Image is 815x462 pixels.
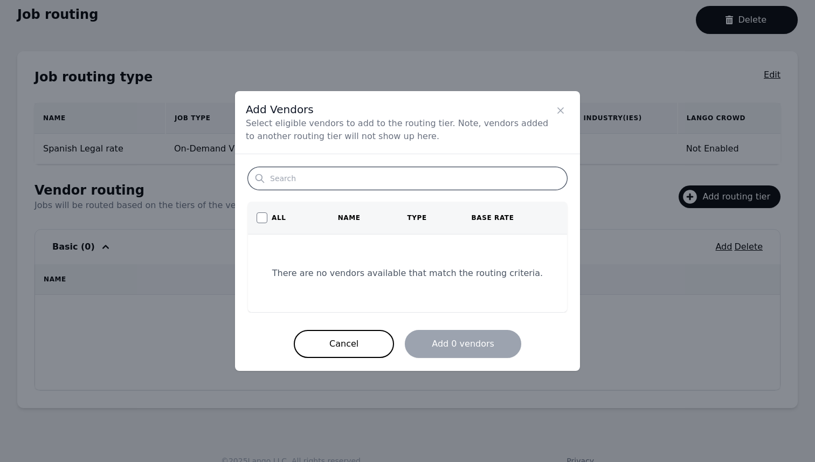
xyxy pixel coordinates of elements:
[272,213,286,222] span: All
[246,117,552,143] span: Select eligible vendors to add to the routing tier. Note, vendors added to another routing tier w...
[338,213,361,222] span: Name
[246,102,552,117] span: Add Vendors
[294,330,394,358] button: Cancel
[472,213,514,222] span: Base Rate
[248,167,567,190] input: Search
[552,102,569,119] button: Close
[248,235,567,312] td: There are no vendors available that match the routing criteria.
[408,213,427,222] span: Type
[405,330,521,358] button: Add 0 vendors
